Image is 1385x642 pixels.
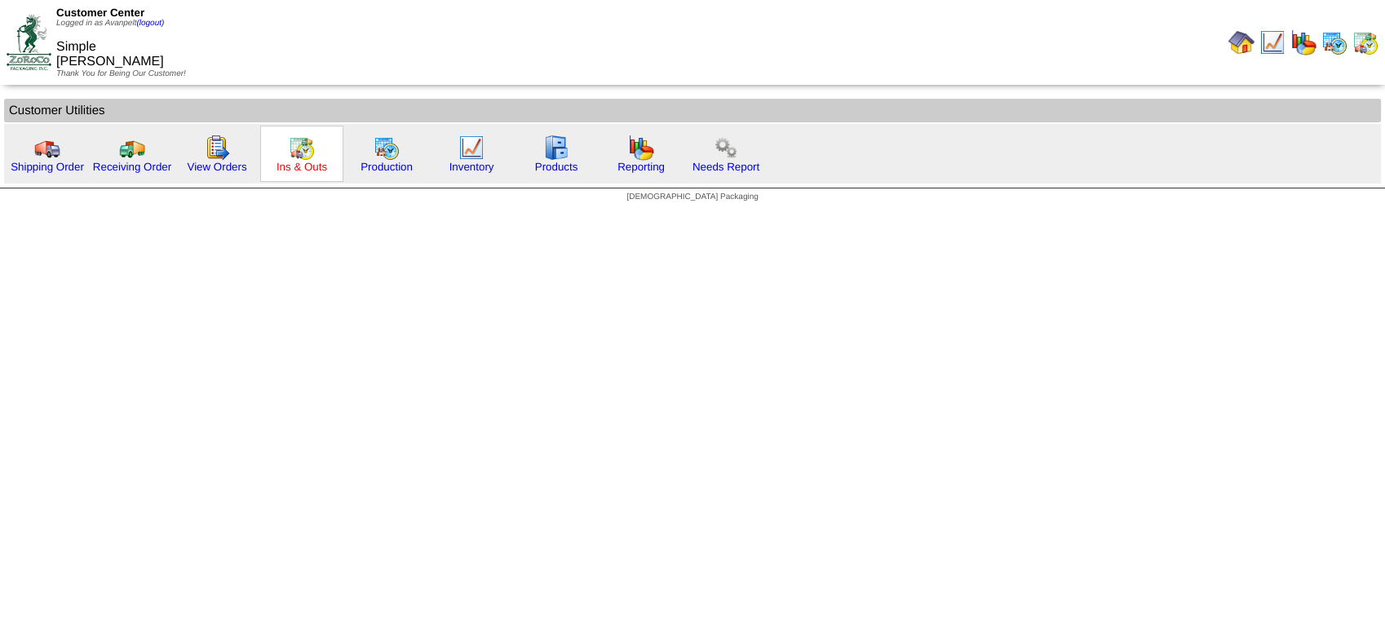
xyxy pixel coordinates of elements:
span: Logged in as Avanpelt [56,19,164,28]
a: Reporting [617,161,665,173]
a: Products [535,161,578,173]
span: Thank You for Being Our Customer! [56,69,186,78]
a: Production [361,161,413,173]
img: cabinet.gif [543,135,569,161]
img: graph.gif [1290,29,1316,55]
span: Customer Center [56,7,144,19]
img: workorder.gif [204,135,230,161]
img: graph.gif [628,135,654,161]
a: Receiving Order [93,161,171,173]
span: [DEMOGRAPHIC_DATA] Packaging [626,193,758,201]
img: ZoRoCo_Logo(Green%26Foil)%20jpg.webp [7,15,51,69]
img: calendarprod.gif [374,135,400,161]
a: (logout) [136,19,164,28]
td: Customer Utilities [4,99,1381,122]
img: calendarinout.gif [1352,29,1378,55]
img: workflow.png [713,135,739,161]
img: line_graph.gif [1259,29,1285,55]
a: View Orders [187,161,246,173]
img: line_graph.gif [458,135,485,161]
span: Simple [PERSON_NAME] [56,40,164,69]
img: truck.gif [34,135,60,161]
a: Ins & Outs [277,161,327,173]
img: truck2.gif [119,135,145,161]
img: calendarinout.gif [289,135,315,161]
a: Needs Report [692,161,759,173]
img: home.gif [1228,29,1254,55]
a: Shipping Order [11,161,84,173]
img: calendarprod.gif [1321,29,1347,55]
a: Inventory [449,161,494,173]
